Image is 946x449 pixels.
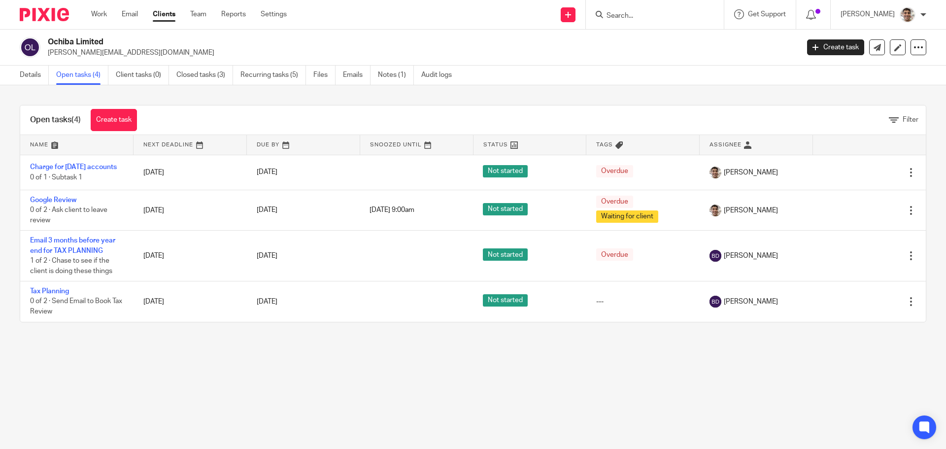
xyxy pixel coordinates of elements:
[261,9,287,19] a: Settings
[483,165,528,177] span: Not started
[122,9,138,19] a: Email
[313,66,336,85] a: Files
[596,210,658,223] span: Waiting for client
[20,8,69,21] img: Pixie
[134,190,247,230] td: [DATE]
[900,7,915,23] img: PXL_20240409_141816916.jpg
[71,116,81,124] span: (4)
[596,297,690,307] div: ---
[596,248,633,261] span: Overdue
[483,203,528,215] span: Not started
[134,281,247,322] td: [DATE]
[807,39,864,55] a: Create task
[709,167,721,178] img: PXL_20240409_141816916.jpg
[176,66,233,85] a: Closed tasks (3)
[153,9,175,19] a: Clients
[30,288,69,295] a: Tax Planning
[30,257,112,275] span: 1 of 2 · Chase to see if the client is doing these things
[30,298,122,315] span: 0 of 2 · Send Email to Book Tax Review
[596,165,633,177] span: Overdue
[709,205,721,216] img: PXL_20240409_141816916.jpg
[20,37,40,58] img: svg%3E
[724,251,778,261] span: [PERSON_NAME]
[606,12,694,21] input: Search
[724,206,778,215] span: [PERSON_NAME]
[903,116,918,123] span: Filter
[257,169,277,176] span: [DATE]
[378,66,414,85] a: Notes (1)
[483,142,508,147] span: Status
[56,66,108,85] a: Open tasks (4)
[30,197,76,204] a: Google Review
[116,66,169,85] a: Client tasks (0)
[30,164,117,171] a: Charge for [DATE] accounts
[483,248,528,261] span: Not started
[343,66,371,85] a: Emails
[421,66,459,85] a: Audit logs
[257,252,277,259] span: [DATE]
[841,9,895,19] p: [PERSON_NAME]
[30,174,82,181] span: 0 of 1 · Subtask 1
[370,207,414,214] span: [DATE] 9:00am
[596,142,613,147] span: Tags
[91,109,137,131] a: Create task
[20,66,49,85] a: Details
[257,298,277,305] span: [DATE]
[48,48,792,58] p: [PERSON_NAME][EMAIL_ADDRESS][DOMAIN_NAME]
[596,196,633,208] span: Overdue
[30,237,115,254] a: Email 3 months before year end for TAX PLANNING
[221,9,246,19] a: Reports
[134,231,247,281] td: [DATE]
[190,9,206,19] a: Team
[134,155,247,190] td: [DATE]
[48,37,643,47] h2: Ochiba Limited
[709,296,721,308] img: svg%3E
[30,207,107,224] span: 0 of 2 · Ask client to leave review
[483,294,528,307] span: Not started
[709,250,721,262] img: svg%3E
[240,66,306,85] a: Recurring tasks (5)
[257,207,277,214] span: [DATE]
[724,297,778,307] span: [PERSON_NAME]
[748,11,786,18] span: Get Support
[370,142,422,147] span: Snoozed Until
[724,168,778,177] span: [PERSON_NAME]
[30,115,81,125] h1: Open tasks
[91,9,107,19] a: Work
